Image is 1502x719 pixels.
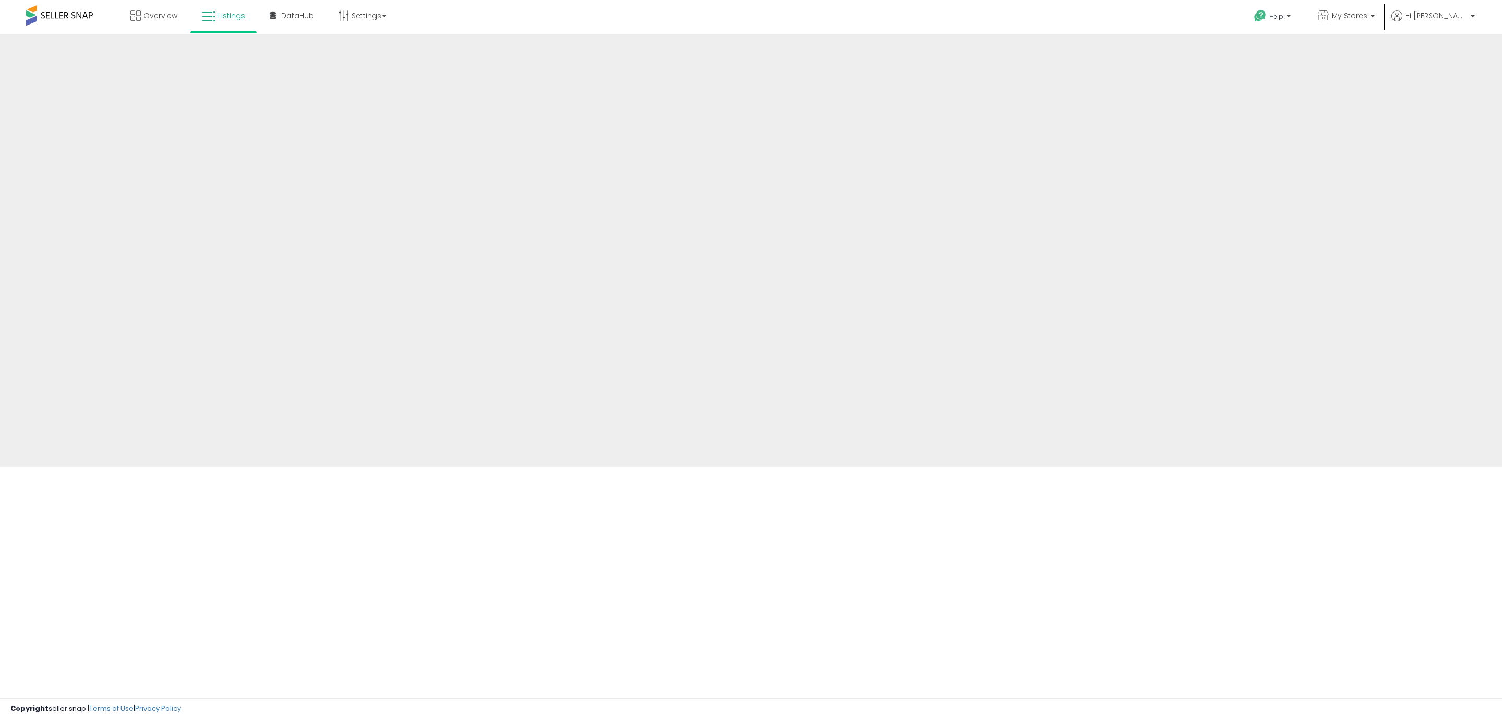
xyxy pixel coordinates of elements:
[143,10,177,21] span: Overview
[218,10,245,21] span: Listings
[1405,10,1468,21] span: Hi [PERSON_NAME]
[1254,9,1267,22] i: Get Help
[1269,12,1283,21] span: Help
[1391,10,1475,34] a: Hi [PERSON_NAME]
[1246,2,1301,34] a: Help
[281,10,314,21] span: DataHub
[1331,10,1367,21] span: My Stores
